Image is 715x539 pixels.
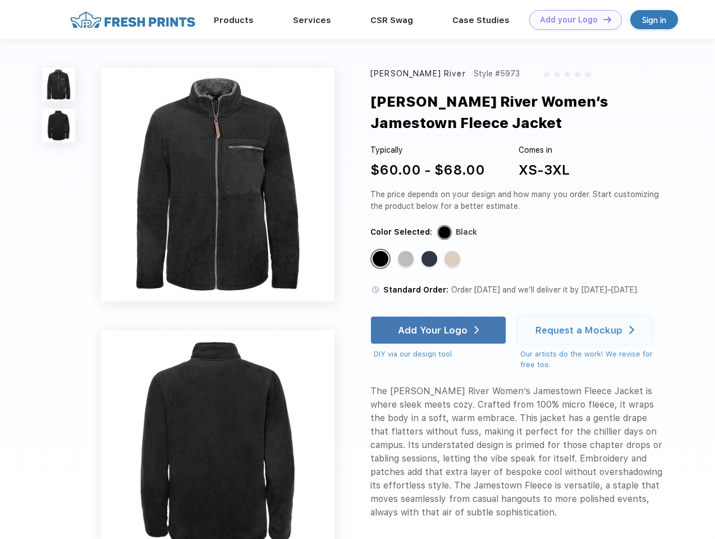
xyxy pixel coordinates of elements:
img: DT [603,16,611,22]
div: Sand [444,251,460,267]
div: The price depends on your design and how many you order. Start customizing the product below for ... [370,189,663,212]
a: Products [214,15,254,25]
img: standard order [370,285,381,295]
img: gray_star.svg [564,71,571,77]
img: fo%20logo%202.webp [67,10,199,30]
img: gray_star.svg [543,71,550,77]
div: $60.00 - $68.00 [370,160,485,180]
img: white arrow [629,326,634,334]
img: func=resize&h=100 [42,68,75,101]
img: func=resize&h=640 [101,68,334,302]
div: XS-3XL [519,160,570,180]
div: Navy [421,251,437,267]
div: Black [373,251,388,267]
div: Add your Logo [540,15,598,25]
span: Standard Order: [383,285,448,294]
a: Sign in [630,10,678,29]
div: Add Your Logo [398,325,467,336]
div: [PERSON_NAME] River Women’s Jamestown Fleece Jacket [370,91,692,134]
img: white arrow [474,326,479,334]
img: gray_star.svg [584,71,591,77]
img: func=resize&h=100 [42,109,75,142]
div: Color Selected: [370,226,432,238]
div: Light-Grey [398,251,414,267]
div: Our artists do the work! We revise for free too. [520,349,663,371]
div: [PERSON_NAME] River [370,68,466,80]
div: Typically [370,144,485,156]
img: gray_star.svg [574,71,581,77]
div: DIY via our design tool. [374,349,506,360]
div: Style #5973 [474,68,520,80]
div: Sign in [642,13,666,26]
div: The [PERSON_NAME] River Women’s Jamestown Fleece Jacket is where sleek meets cozy. Crafted from 1... [370,385,663,519]
div: Request a Mockup [535,325,622,336]
div: Black [456,226,477,238]
img: gray_star.svg [553,71,560,77]
div: Comes in [519,144,570,156]
span: Order [DATE] and we’ll deliver it by [DATE]–[DATE]. [451,285,639,294]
